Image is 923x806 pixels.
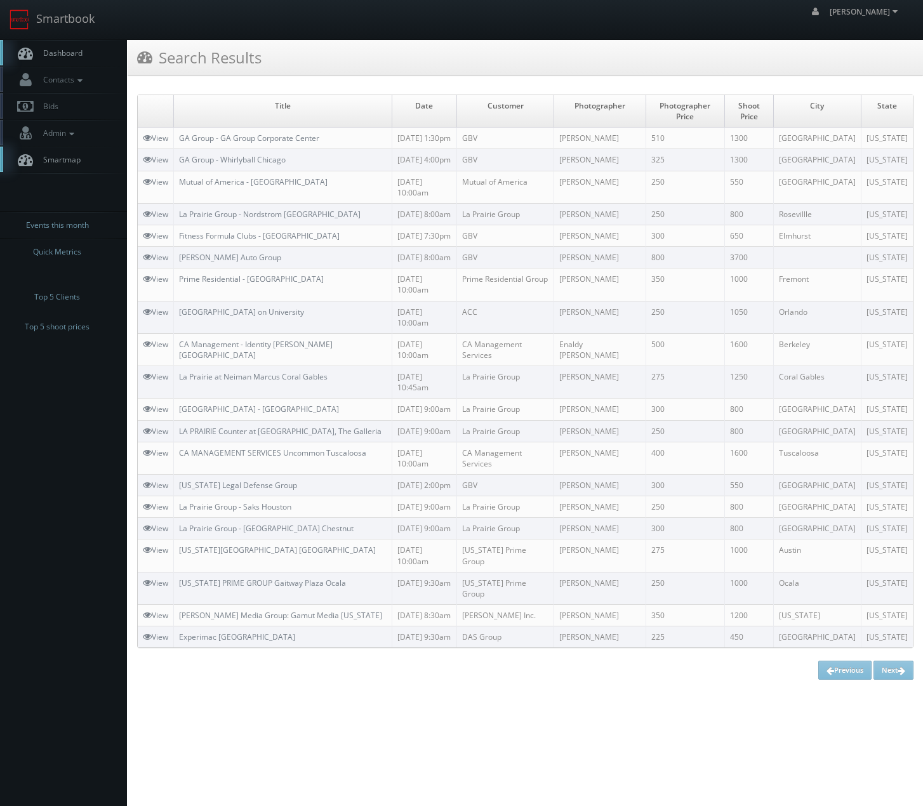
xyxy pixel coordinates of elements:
td: [US_STATE] [861,399,913,420]
td: 500 [646,333,724,366]
h3: Search Results [137,46,262,69]
td: [PERSON_NAME] [554,149,646,171]
td: 300 [646,518,724,539]
td: 1000 [724,268,773,301]
td: 250 [646,572,724,604]
td: 250 [646,301,724,333]
td: [GEOGRAPHIC_DATA] [773,420,861,442]
td: [GEOGRAPHIC_DATA] [773,518,861,539]
td: 1600 [724,333,773,366]
td: [DATE] 9:00am [392,399,457,420]
td: Photographer Price [646,95,724,128]
td: [PERSON_NAME] [554,203,646,225]
a: GA Group - GA Group Corporate Center [179,133,319,143]
a: [GEOGRAPHIC_DATA] on University [179,307,304,317]
td: [GEOGRAPHIC_DATA] [773,474,861,496]
td: GBV [456,247,554,268]
td: [PERSON_NAME] [554,626,646,648]
a: View [143,154,168,165]
td: 550 [724,474,773,496]
td: [GEOGRAPHIC_DATA] [773,171,861,203]
td: [US_STATE] [861,539,913,572]
td: [PERSON_NAME] [554,399,646,420]
span: Quick Metrics [33,246,81,258]
td: Prime Residential Group [456,268,554,301]
a: Mutual of America - [GEOGRAPHIC_DATA] [179,176,328,187]
td: Shoot Price [724,95,773,128]
td: 1300 [724,149,773,171]
td: [US_STATE] [861,268,913,301]
td: 650 [724,225,773,246]
td: [US_STATE] [861,128,913,149]
td: 400 [646,442,724,474]
td: [US_STATE] [861,474,913,496]
td: [PERSON_NAME] [554,572,646,604]
td: [PERSON_NAME] [554,474,646,496]
span: [PERSON_NAME] [830,6,901,17]
td: [GEOGRAPHIC_DATA] [773,399,861,420]
td: La Prairie Group [456,496,554,518]
td: Ocala [773,572,861,604]
td: [PERSON_NAME] Inc. [456,604,554,626]
td: 3700 [724,247,773,268]
td: 250 [646,496,724,518]
td: Coral Gables [773,366,861,399]
td: 325 [646,149,724,171]
td: [US_STATE] [861,333,913,366]
td: [DATE] 10:00am [392,539,457,572]
td: [PERSON_NAME] [554,518,646,539]
td: 1600 [724,442,773,474]
span: Dashboard [37,48,83,58]
a: [US_STATE][GEOGRAPHIC_DATA] [GEOGRAPHIC_DATA] [179,545,376,555]
a: Experimac [GEOGRAPHIC_DATA] [179,631,295,642]
td: [US_STATE] [861,247,913,268]
td: [DATE] 8:30am [392,604,457,626]
td: GBV [456,474,554,496]
td: La Prairie Group [456,399,554,420]
td: 1000 [724,539,773,572]
td: 800 [724,420,773,442]
td: [DATE] 7:30pm [392,225,457,246]
td: [DATE] 9:00am [392,420,457,442]
a: CA Management - Identity [PERSON_NAME][GEOGRAPHIC_DATA] [179,339,333,360]
a: View [143,252,168,263]
td: 225 [646,626,724,648]
td: [US_STATE] [861,420,913,442]
td: Photographer [554,95,646,128]
td: 250 [646,420,724,442]
td: [US_STATE] [861,496,913,518]
a: View [143,339,168,350]
td: 300 [646,399,724,420]
span: Top 5 Clients [34,291,80,303]
td: 1300 [724,128,773,149]
td: [PERSON_NAME] [554,366,646,399]
td: [PERSON_NAME] [554,171,646,203]
td: 510 [646,128,724,149]
a: View [143,501,168,512]
td: [PERSON_NAME] [554,247,646,268]
td: 450 [724,626,773,648]
td: 300 [646,474,724,496]
td: 350 [646,268,724,301]
td: La Prairie Group [456,203,554,225]
td: [DATE] 9:30am [392,626,457,648]
td: Date [392,95,457,128]
td: [US_STATE] Prime Group [456,572,554,604]
td: 350 [646,604,724,626]
td: Mutual of America [456,171,554,203]
a: View [143,610,168,621]
td: [DATE] 2:00pm [392,474,457,496]
td: 275 [646,366,724,399]
img: smartbook-logo.png [10,10,30,30]
td: Austin [773,539,861,572]
a: View [143,480,168,491]
td: [US_STATE] [861,301,913,333]
td: [DATE] 4:00pm [392,149,457,171]
td: [PERSON_NAME] [554,128,646,149]
td: [US_STATE] [861,518,913,539]
td: Customer [456,95,554,128]
td: [US_STATE] [861,225,913,246]
td: [PERSON_NAME] [554,496,646,518]
td: [GEOGRAPHIC_DATA] [773,128,861,149]
a: Prime Residential - [GEOGRAPHIC_DATA] [179,274,324,284]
